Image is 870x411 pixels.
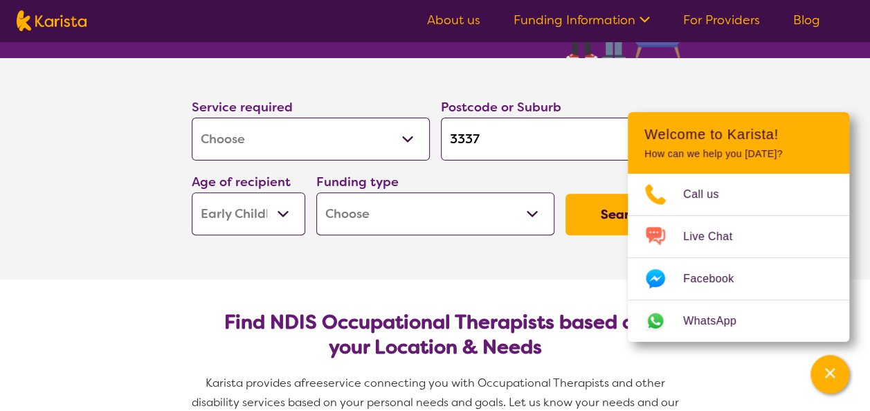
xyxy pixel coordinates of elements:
[683,184,736,205] span: Call us
[192,99,293,116] label: Service required
[628,112,849,342] div: Channel Menu
[644,126,833,143] h2: Welcome to Karista!
[441,118,679,161] input: Type
[810,355,849,394] button: Channel Menu
[192,174,291,190] label: Age of recipient
[301,376,323,390] span: free
[628,300,849,342] a: Web link opens in a new tab.
[17,10,87,31] img: Karista logo
[683,311,753,331] span: WhatsApp
[793,12,820,28] a: Blog
[441,99,561,116] label: Postcode or Suburb
[514,12,650,28] a: Funding Information
[316,174,399,190] label: Funding type
[628,174,849,342] ul: Choose channel
[683,226,749,247] span: Live Chat
[427,12,480,28] a: About us
[565,194,679,235] button: Search
[683,12,760,28] a: For Providers
[683,268,750,289] span: Facebook
[644,148,833,160] p: How can we help you [DATE]?
[203,310,668,360] h2: Find NDIS Occupational Therapists based on your Location & Needs
[206,376,301,390] span: Karista provides a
